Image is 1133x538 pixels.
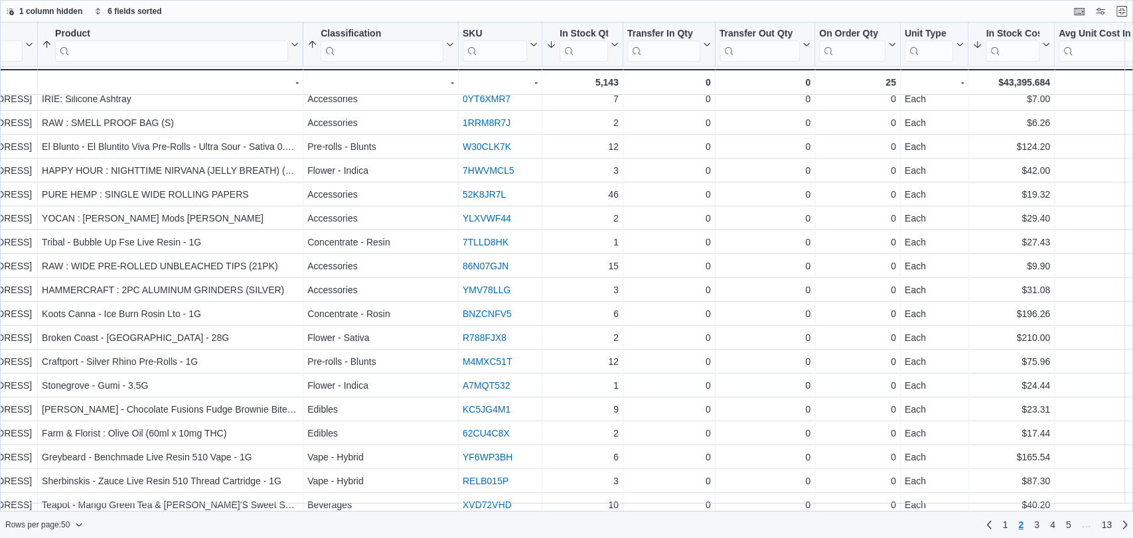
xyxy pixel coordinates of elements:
a: Page 5 of 13 [1061,514,1077,535]
button: 6 fields sorted [89,3,167,19]
span: 13 [1101,518,1112,531]
span: 3 [1034,518,1039,531]
span: 1 [1002,518,1008,531]
div: 5,143 [546,74,619,90]
div: - [905,74,964,90]
button: Page 2 of 13 [1013,514,1029,535]
button: Keyboard shortcuts [1071,3,1087,19]
div: - [307,74,454,90]
div: $43,395.684 [972,74,1049,90]
div: 0 [627,74,711,90]
a: Page 3 of 13 [1029,514,1045,535]
nav: Pagination for preceding grid [981,514,1133,535]
button: 1 column hidden [1,3,88,19]
a: Page 13 of 13 [1096,514,1117,535]
div: 25 [819,74,896,90]
a: Page 1 of 13 [997,514,1013,535]
span: Rows per page : 50 [5,519,70,530]
div: - [42,74,299,90]
span: 2 [1018,518,1023,531]
a: Page 4 of 13 [1045,514,1061,535]
button: Exit fullscreen [1114,3,1130,19]
span: 6 fields sorted [108,6,161,17]
a: Next page [1117,517,1133,533]
span: 4 [1050,518,1055,531]
ul: Pagination for preceding grid [997,514,1117,535]
div: - [463,74,538,90]
a: Previous page [981,517,997,533]
span: 5 [1066,518,1071,531]
button: Display options [1093,3,1108,19]
li: Skipping pages 6 to 12 [1076,519,1096,535]
span: 1 column hidden [19,6,82,17]
div: 0 [719,74,810,90]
